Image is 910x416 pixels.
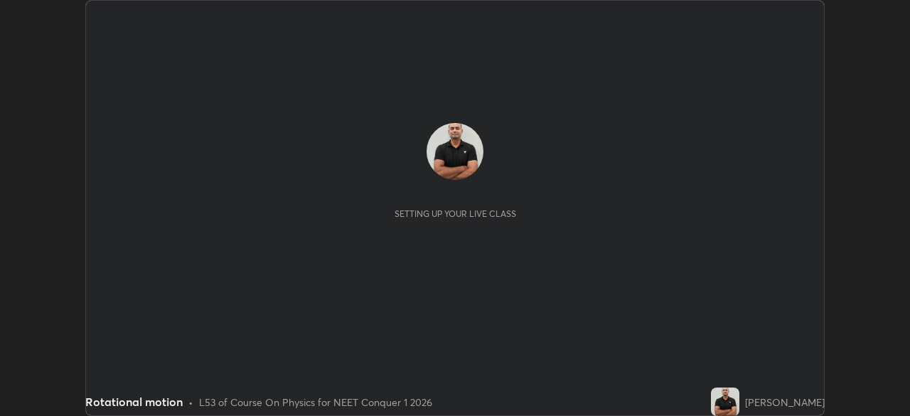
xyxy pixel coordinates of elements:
[427,123,483,180] img: a183ceb4c4e046f7af72081f627da574.jpg
[85,393,183,410] div: Rotational motion
[711,388,739,416] img: a183ceb4c4e046f7af72081f627da574.jpg
[745,395,825,410] div: [PERSON_NAME]
[188,395,193,410] div: •
[395,208,516,219] div: Setting up your live class
[199,395,432,410] div: L53 of Course On Physics for NEET Conquer 1 2026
